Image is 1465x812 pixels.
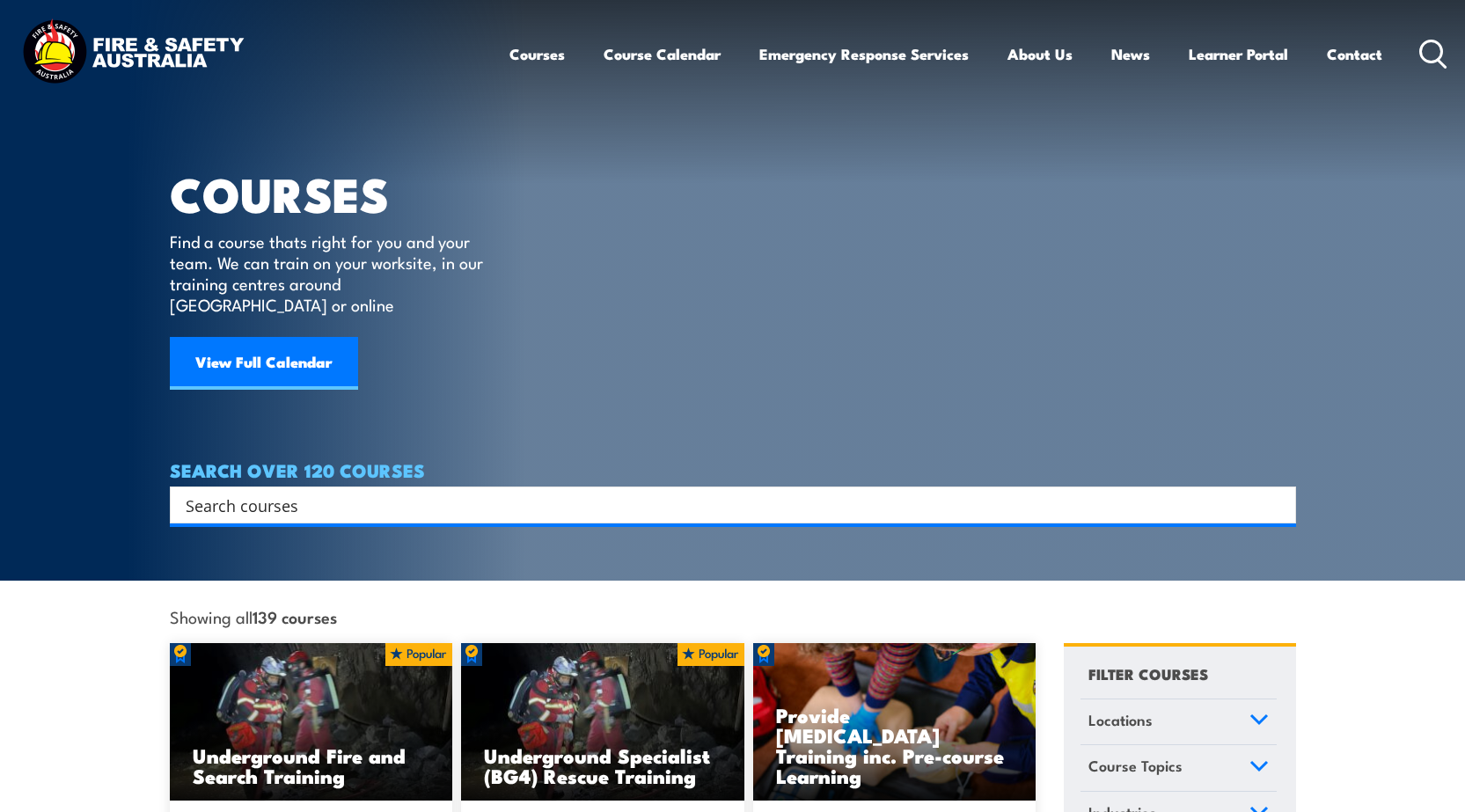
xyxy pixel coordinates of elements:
[1080,745,1277,791] a: Course Topics
[186,492,1257,518] input: Search input
[484,745,722,786] h3: Underground Specialist (BG4) Rescue Training
[1327,31,1382,77] a: Contact
[1007,31,1073,77] a: About Us
[170,172,509,214] h1: COURSES
[1088,754,1183,778] span: Course Topics
[604,31,721,77] a: Course Calendar
[170,643,453,801] a: Underground Fire and Search Training
[509,31,565,77] a: Courses
[759,31,969,77] a: Emergency Response Services
[253,604,337,628] strong: 139 courses
[170,230,491,315] p: Find a course thats right for you and your team. We can train on your worksite, in our training c...
[170,607,337,625] span: Showing all
[170,460,1296,479] h4: SEARCH OVER 120 COURSES
[461,643,744,801] img: Underground mine rescue
[753,643,1036,801] a: Provide [MEDICAL_DATA] Training inc. Pre-course Learning
[1111,31,1150,77] a: News
[1265,493,1290,517] button: Search magnifier button
[461,643,744,801] a: Underground Specialist (BG4) Rescue Training
[170,337,358,390] a: View Full Calendar
[1088,708,1153,732] span: Locations
[753,643,1036,801] img: Low Voltage Rescue and Provide CPR
[189,493,1261,517] form: Search form
[193,745,430,786] h3: Underground Fire and Search Training
[776,705,1014,786] h3: Provide [MEDICAL_DATA] Training inc. Pre-course Learning
[170,643,453,801] img: Underground mine rescue
[1088,662,1208,685] h4: FILTER COURSES
[1189,31,1288,77] a: Learner Portal
[1080,699,1277,745] a: Locations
